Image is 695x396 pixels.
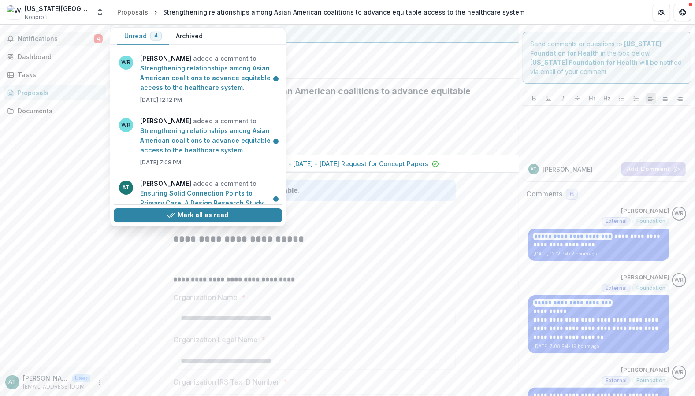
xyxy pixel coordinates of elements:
span: Nonprofit [25,13,49,21]
span: 4 [94,34,103,43]
button: Notifications4 [4,32,106,46]
button: Align Center [660,93,671,104]
p: [PERSON_NAME] [23,374,69,383]
div: Anne Trolard [9,379,16,385]
a: Strengthening relationships among Asian American coalitions to advance equitable access to the he... [140,64,271,91]
div: Wendy Rohrbach [675,278,684,283]
img: Washington University [7,5,21,19]
button: Bullet List [617,93,627,104]
span: 6 [570,191,574,198]
div: Proposals [117,7,148,17]
button: Align Left [646,93,656,104]
p: [PERSON_NAME] [543,165,593,174]
div: Anne Trolard [531,167,537,171]
div: Strengthening relationships among Asian American coalitions to advance equitable access to the he... [163,7,524,17]
button: Ordered List [631,93,642,104]
span: Foundation [636,285,665,291]
p: Organization IRS Tax ID Number [174,377,280,387]
span: 4 [154,33,158,39]
button: Partners [653,4,670,21]
button: Underline [543,93,554,104]
strong: [US_STATE] Foundation for Health [530,59,638,66]
div: Wendy Rohrbach [675,370,684,376]
div: Documents [18,106,99,115]
div: [US_STATE][GEOGRAPHIC_DATA] [25,4,90,13]
div: Send comments or questions to in the box below. will be notified via email of your comment. [523,32,691,84]
h2: Strengthening relationships among Asian American coalitions to advance equitable access to the he... [117,86,498,107]
a: Ensuring Solid Connection Points to Primary Care: A Design Research Study [140,189,264,207]
a: Proposals [4,85,106,100]
p: added a comment to . [140,54,277,93]
span: External [606,218,627,224]
p: [DATE] 12:12 PM • 2 hours ago [533,251,664,257]
p: added a comment to . [140,116,277,155]
p: added a comment to . [140,179,277,208]
a: Tasks [4,67,106,82]
span: Foundation [636,377,665,384]
p: Organization Legal Name [174,334,258,345]
p: [DATE] 7:08 PM • 19 hours ago [533,343,664,350]
button: Add Comment [621,162,686,176]
p: [PERSON_NAME] [621,273,669,282]
a: Documents [4,104,106,118]
a: Strengthening relationships among Asian American coalitions to advance equitable access to the he... [140,127,271,154]
div: Tasks [18,70,99,79]
h2: Comments [526,190,562,198]
button: Bold [529,93,539,104]
div: Wendy Rohrbach [675,211,684,217]
button: Unread [117,28,169,45]
div: [US_STATE] Foundation for Health [117,28,512,39]
span: Foundation [636,218,665,224]
div: Proposals [18,88,99,97]
span: External [606,377,627,384]
span: Notifications [18,35,94,43]
button: More [94,377,104,388]
p: User [72,374,90,382]
a: Proposals [114,6,152,19]
div: Dashboard [18,52,99,61]
button: Italicize [558,93,569,104]
button: Mark all as read [114,208,282,222]
p: [EMAIL_ADDRESS][DOMAIN_NAME] [23,383,90,391]
button: Heading 2 [602,93,612,104]
p: [PERSON_NAME] [621,207,669,215]
button: Open entity switcher [94,4,106,21]
button: Strike [572,93,583,104]
span: External [606,285,627,291]
button: Align Right [675,93,685,104]
button: Heading 1 [587,93,598,104]
p: Organization Name [174,292,238,303]
a: Dashboard [4,49,106,64]
button: Get Help [674,4,691,21]
button: Archived [169,28,210,45]
nav: breadcrumb [114,6,528,19]
p: [PERSON_NAME] [621,366,669,374]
